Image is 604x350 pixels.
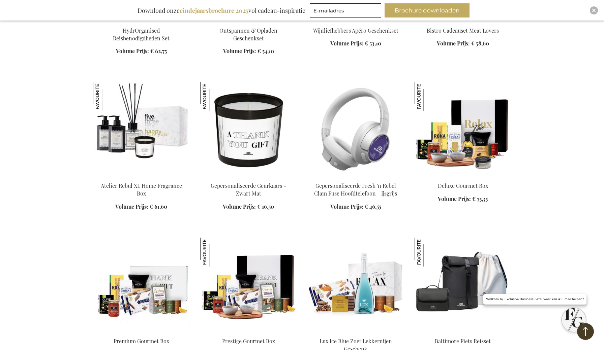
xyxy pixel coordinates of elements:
img: Prestige Gourmet Box [200,238,297,332]
img: Gepersonaliseerde Geurkaars - Zwart Mat [200,82,229,111]
a: Baltimore Bike Travel Set Baltimore Fiets Reisset [415,329,511,336]
a: Prestige Gourmet Box [222,338,275,345]
a: Gepersonaliseerde Geurkaars - Zwart Mat [211,182,286,197]
div: Close [590,6,598,14]
img: Atelier Rebul XL Home Fragrance Box [93,82,189,176]
img: Baltimore Fiets Reisset [415,238,444,267]
a: Lux Blue Sweet Delights Gift [307,329,404,336]
a: Volume Prijs: € 75,35 [438,195,488,203]
a: Bistro Cadeauset Meat Lovers [415,18,511,25]
span: Volume Prijs: [115,203,148,210]
a: Ontspannen & Opladen Geschenkset [219,27,277,42]
span: Volume Prijs: [223,203,256,210]
img: Close [592,8,596,12]
a: Premium Gourmet Box [114,338,169,345]
img: Lux Blue Sweet Delights Gift [307,238,404,332]
span: € 62,75 [150,47,167,55]
a: Volume Prijs: € 46,55 [330,203,381,211]
span: € 54,10 [258,47,274,55]
a: Volume Prijs: € 16,50 [223,203,274,211]
a: Relax & Recharge Gift Set [200,18,297,25]
span: € 46,55 [365,203,381,210]
img: ARCA-20055 [415,82,511,176]
a: Baltimore Fiets Reisset [435,338,491,345]
a: Deluxe Gourmet Box [438,182,488,189]
img: Personalised Scented Candle - Black Matt [200,82,297,176]
a: Volume Prijs: € 62,75 [116,47,167,55]
span: Volume Prijs: [438,195,471,202]
a: Personalised Scented Candle - Black Matt Gepersonaliseerde Geurkaars - Zwart Mat [200,174,297,180]
input: E-mailadres [310,3,381,17]
a: ARCA-20055 Deluxe Gourmet Box [415,174,511,180]
img: Deluxe Gourmet Box [415,82,444,111]
a: Atelier Rebul XL Home Fragrance Box [101,182,182,197]
a: Gepersonaliseerde Fresh 'n Rebel Clam Fuse Hoofdtelefoon - Ijsgrijs [314,182,397,197]
b: eindejaarsbrochure 2025 [180,6,248,14]
button: Brochure downloaden [385,3,470,17]
span: € 58,60 [471,40,489,47]
span: Volume Prijs: [330,40,363,47]
span: Volume Prijs: [116,47,149,55]
a: Volume Prijs: € 61,60 [115,203,167,211]
a: Personalised Fresh 'n Rebel Clam Fuse Headphone - Ice Grey [307,174,404,180]
a: Volume Prijs: € 54,10 [223,47,274,55]
a: Wine Lovers Apéro Gift Set [307,18,404,25]
form: marketing offers and promotions [310,3,383,20]
a: HydrOrganised Travel Essentials Set [93,18,189,25]
a: Premium Gourmet Box [93,329,189,336]
div: Download onze vol cadeau-inspiratie [134,3,308,17]
span: Volume Prijs: [223,47,256,55]
img: Atelier Rebul XL Home Fragrance Box [93,82,122,111]
a: Bistro Cadeauset Meat Lovers [427,27,499,34]
span: Volume Prijs: [437,40,470,47]
a: HydrOrganised Reisbenodigdheden Set [113,27,170,42]
img: Personalised Fresh 'n Rebel Clam Fuse Headphone - Ice Grey [307,82,404,176]
span: € 75,35 [472,195,488,202]
span: € 61,60 [150,203,167,210]
img: Premium Gourmet Box [93,238,189,332]
span: Volume Prijs: [330,203,363,210]
a: Volume Prijs: € 53,10 [330,40,381,47]
a: Atelier Rebul XL Home Fragrance Box Atelier Rebul XL Home Fragrance Box [93,174,189,180]
span: € 16,50 [257,203,274,210]
img: Baltimore Bike Travel Set [415,238,511,332]
img: Prestige Gourmet Box [200,238,229,267]
a: Volume Prijs: € 58,60 [437,40,489,47]
a: Wijnliefhebbers Apéro Geschenkset [313,27,398,34]
span: € 53,10 [365,40,381,47]
a: Prestige Gourmet Box Prestige Gourmet Box [200,329,297,336]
